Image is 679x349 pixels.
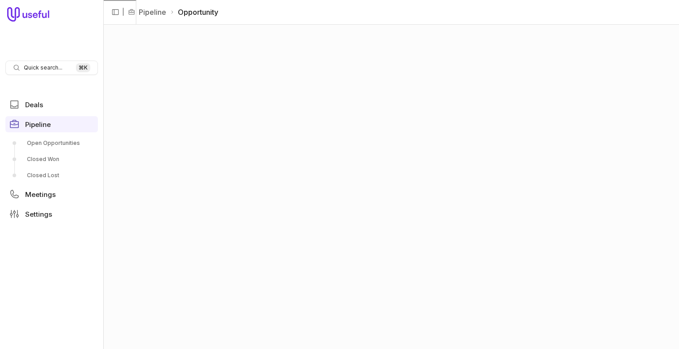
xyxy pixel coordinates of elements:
[5,96,98,113] a: Deals
[5,152,98,166] a: Closed Won
[109,5,122,19] button: Collapse sidebar
[5,168,98,183] a: Closed Lost
[5,186,98,202] a: Meetings
[5,136,98,150] a: Open Opportunities
[5,136,98,183] div: Pipeline submenu
[170,7,218,17] li: Opportunity
[5,206,98,222] a: Settings
[122,7,124,17] span: |
[25,121,51,128] span: Pipeline
[25,101,43,108] span: Deals
[139,7,166,17] a: Pipeline
[5,116,98,132] a: Pipeline
[24,64,62,71] span: Quick search...
[25,211,52,218] span: Settings
[25,191,56,198] span: Meetings
[76,63,90,72] kbd: ⌘ K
